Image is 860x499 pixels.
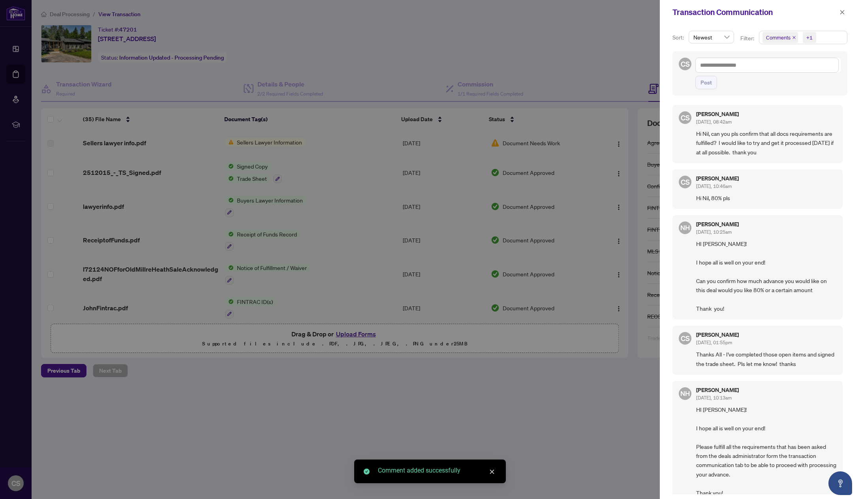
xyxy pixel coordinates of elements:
span: NH [680,388,690,399]
img: tab_keywords_by_traffic_grey.svg [79,46,85,52]
span: Thanks All - I've completed those open items and signed the trade sheet. Pls let me know! thanks [696,350,836,368]
span: NH [680,223,690,233]
span: close [839,9,845,15]
span: Comments [766,34,791,41]
span: [DATE], 10:46am [696,183,732,189]
span: Hi Nil, can you pls confirm that all docs requirements are fulfilled? I would like to try and get... [696,129,836,157]
div: Transaction Communication [672,6,837,18]
button: Post [695,76,717,89]
span: HI [PERSON_NAME]! I hope all is well on your end! Please fulfill all the requirements that has be... [696,405,836,497]
span: [DATE], 01:55pm [696,340,732,345]
span: Comments [762,32,798,43]
span: Hi Nil, 80% pls [696,193,836,203]
span: HI [PERSON_NAME]! I hope all is well on your end! Can you confirm how much advance you would like... [696,239,836,313]
span: close [792,36,796,39]
h5: [PERSON_NAME] [696,176,739,181]
div: +1 [806,34,813,41]
span: close [489,469,495,475]
a: Close [488,467,496,476]
div: v 4.0.24 [22,13,39,19]
h5: [PERSON_NAME] [696,111,739,117]
p: Filter: [740,34,755,43]
img: website_grey.svg [13,21,19,27]
span: [DATE], 08:42am [696,119,732,125]
h5: [PERSON_NAME] [696,332,739,338]
span: CS [681,58,690,69]
button: Open asap [828,471,852,495]
span: CS [681,333,690,344]
p: Sort: [672,33,685,42]
img: logo_orange.svg [13,13,19,19]
div: Keywords by Traffic [87,47,133,52]
div: Domain Overview [30,47,71,52]
span: [DATE], 10:25am [696,229,732,235]
div: Domain: [PERSON_NAME][DOMAIN_NAME] [21,21,131,27]
div: Comment added successfully [378,466,496,475]
span: Newest [693,31,729,43]
img: tab_domain_overview_orange.svg [21,46,28,52]
span: check-circle [364,469,370,475]
span: CS [681,176,690,188]
span: CS [681,112,690,123]
span: [DATE], 10:13am [696,395,732,401]
h5: [PERSON_NAME] [696,387,739,393]
h5: [PERSON_NAME] [696,221,739,227]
